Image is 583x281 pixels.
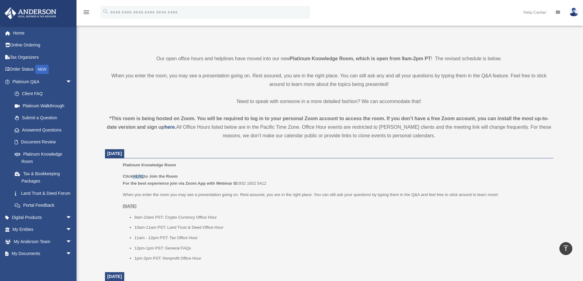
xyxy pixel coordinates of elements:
strong: *This room is being hosted on Zoom. You will be required to log in to your personal Zoom account ... [107,116,549,130]
div: All Office Hours listed below are in the Pacific Time Zone. Office Hour events are restricted to ... [105,114,553,140]
strong: . [175,124,176,130]
a: Online Learningarrow_drop_down [4,260,81,272]
i: search [102,8,109,15]
a: Order StatusNEW [4,63,81,76]
span: [DATE] [107,274,122,279]
a: Answered Questions [9,124,81,136]
div: NEW [35,65,49,74]
strong: Platinum Knowledge Room, which is open from 9am-2pm PT [290,56,431,61]
a: Portal Feedback [9,199,81,212]
p: Our open office hours and helplines have moved into our new ! The revised schedule is below. [105,54,553,63]
p: When you enter the room you may see a presentation going on. Rest assured, you are in the right p... [123,191,549,198]
i: menu [83,9,90,16]
span: arrow_drop_down [66,76,78,88]
a: Tax Organizers [4,51,81,63]
a: Client FAQ [9,88,81,100]
li: 10am-11am PST: Land Trust & Deed Office Hour [134,224,549,231]
a: HERE [133,174,144,179]
img: User Pic [569,8,578,17]
img: Anderson Advisors Platinum Portal [3,7,58,19]
a: Land Trust & Deed Forum [9,187,81,199]
span: Platinum Knowledge Room [123,163,176,167]
a: vertical_align_top [559,242,572,255]
span: [DATE] [107,151,122,156]
p: When you enter the room, you may see a presentation going on. Rest assured, you are in the right ... [105,72,553,89]
a: My Anderson Teamarrow_drop_down [4,235,81,248]
b: For the best experience join via Zoom App with Webinar ID: [123,181,239,186]
span: arrow_drop_down [66,211,78,224]
li: 12pm-1pm PST: General FAQs [134,245,549,252]
a: Platinum Q&Aarrow_drop_down [4,76,81,88]
span: arrow_drop_down [66,224,78,236]
span: arrow_drop_down [66,248,78,260]
a: Platinum Walkthrough [9,100,81,112]
a: menu [83,11,90,16]
a: Document Review [9,136,81,148]
a: My Documentsarrow_drop_down [4,248,81,260]
span: arrow_drop_down [66,235,78,248]
b: Click to Join the Room [123,174,178,179]
p: 932 1652 5412 [123,173,549,187]
li: 1pm-2pm PST: Nonprofit Office Hour [134,255,549,262]
li: 9am-10am PST: Crypto Currency Office Hour [134,214,549,221]
li: 11am - 12pm PST: Tax Office Hour [134,234,549,242]
u: [DATE] [123,204,136,208]
a: Online Ordering [4,39,81,51]
a: Platinum Knowledge Room [9,148,78,168]
a: Tax & Bookkeeping Packages [9,168,81,187]
a: Digital Productsarrow_drop_down [4,211,81,224]
i: vertical_align_top [562,245,570,252]
a: Home [4,27,81,39]
span: arrow_drop_down [66,260,78,272]
p: Need to speak with someone in a more detailed fashion? We can accommodate that! [105,97,553,106]
a: Submit a Question [9,112,81,124]
a: here [164,124,175,130]
a: My Entitiesarrow_drop_down [4,224,81,236]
